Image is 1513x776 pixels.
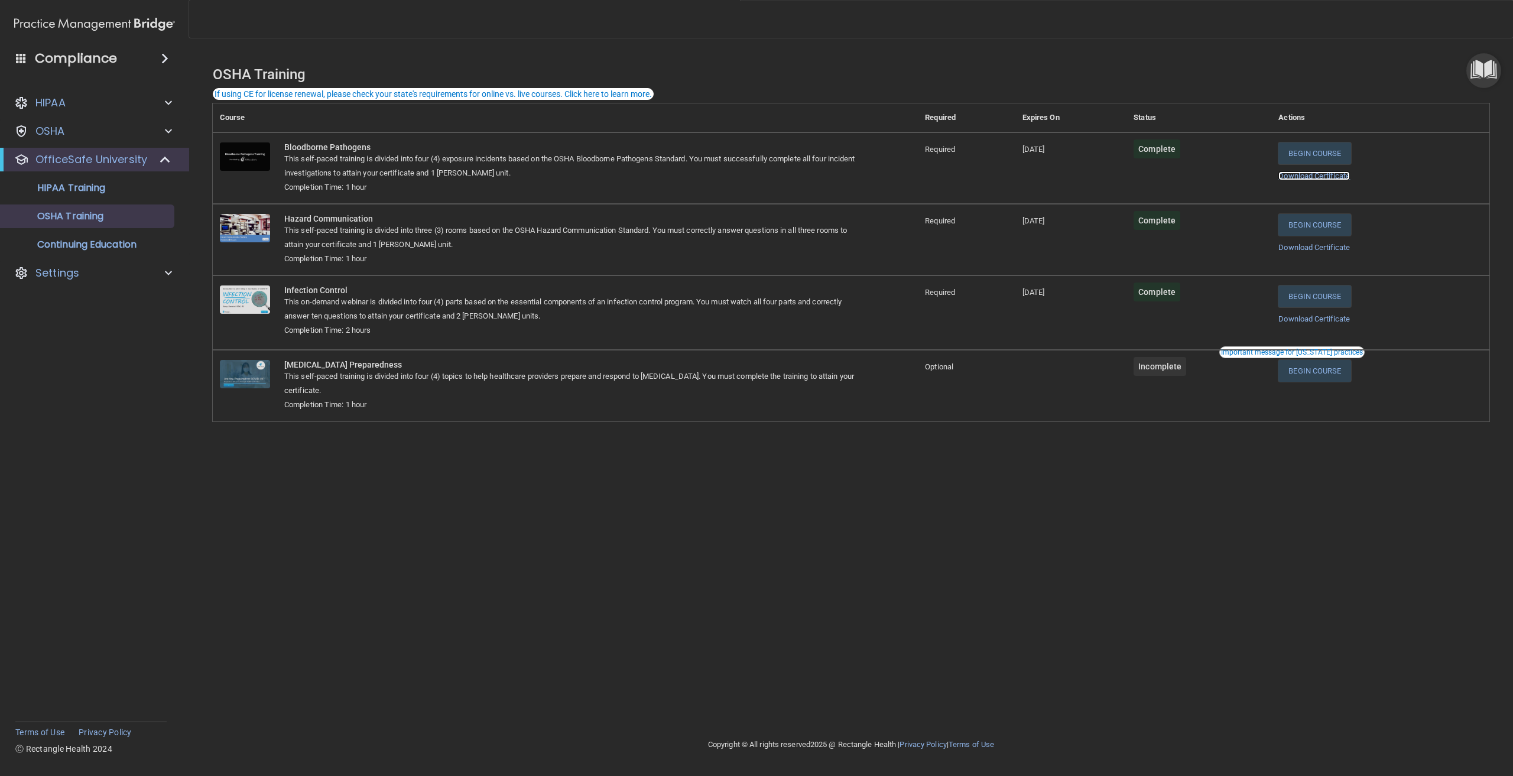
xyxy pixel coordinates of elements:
[1022,288,1045,297] span: [DATE]
[1134,139,1180,158] span: Complete
[1278,142,1350,164] a: Begin Course
[949,740,994,749] a: Terms of Use
[1134,283,1180,301] span: Complete
[284,360,859,369] a: [MEDICAL_DATA] Preparedness
[15,726,64,738] a: Terms of Use
[284,180,859,194] div: Completion Time: 1 hour
[635,726,1067,764] div: Copyright © All rights reserved 2025 @ Rectangle Health | |
[1278,243,1350,252] a: Download Certificate
[213,103,277,132] th: Course
[284,285,859,295] a: Infection Control
[1278,171,1350,180] a: Download Certificate
[1126,103,1271,132] th: Status
[1271,103,1489,132] th: Actions
[1219,346,1365,358] button: Read this if you are a dental practitioner in the state of CA
[284,214,859,223] a: Hazard Communication
[284,223,859,252] div: This self-paced training is divided into three (3) rooms based on the OSHA Hazard Communication S...
[14,266,172,280] a: Settings
[925,216,955,225] span: Required
[1022,216,1045,225] span: [DATE]
[1022,145,1045,154] span: [DATE]
[1134,211,1180,230] span: Complete
[79,726,132,738] a: Privacy Policy
[35,124,65,138] p: OSHA
[35,266,79,280] p: Settings
[15,743,112,755] span: Ⓒ Rectangle Health 2024
[35,152,147,167] p: OfficeSafe University
[1221,349,1363,356] div: Important message for [US_STATE] practices
[14,124,172,138] a: OSHA
[918,103,1015,132] th: Required
[284,323,859,337] div: Completion Time: 2 hours
[213,88,654,100] button: If using CE for license renewal, please check your state's requirements for online vs. live cours...
[213,66,1489,83] h4: OSHA Training
[284,252,859,266] div: Completion Time: 1 hour
[1278,214,1350,236] a: Begin Course
[1278,314,1350,323] a: Download Certificate
[14,152,171,167] a: OfficeSafe University
[14,12,175,36] img: PMB logo
[925,145,955,154] span: Required
[284,369,859,398] div: This self-paced training is divided into four (4) topics to help healthcare providers prepare and...
[35,50,117,67] h4: Compliance
[1278,360,1350,382] a: Begin Course
[215,90,652,98] div: If using CE for license renewal, please check your state's requirements for online vs. live cours...
[284,152,859,180] div: This self-paced training is divided into four (4) exposure incidents based on the OSHA Bloodborne...
[925,362,953,371] span: Optional
[900,740,946,749] a: Privacy Policy
[1134,357,1186,376] span: Incomplete
[8,210,103,222] p: OSHA Training
[1015,103,1127,132] th: Expires On
[284,295,859,323] div: This on-demand webinar is divided into four (4) parts based on the essential components of an inf...
[1278,285,1350,307] a: Begin Course
[14,96,172,110] a: HIPAA
[925,288,955,297] span: Required
[284,398,859,412] div: Completion Time: 1 hour
[284,142,859,152] a: Bloodborne Pathogens
[8,182,105,194] p: HIPAA Training
[8,239,169,251] p: Continuing Education
[35,96,66,110] p: HIPAA
[1466,53,1501,88] button: Open Resource Center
